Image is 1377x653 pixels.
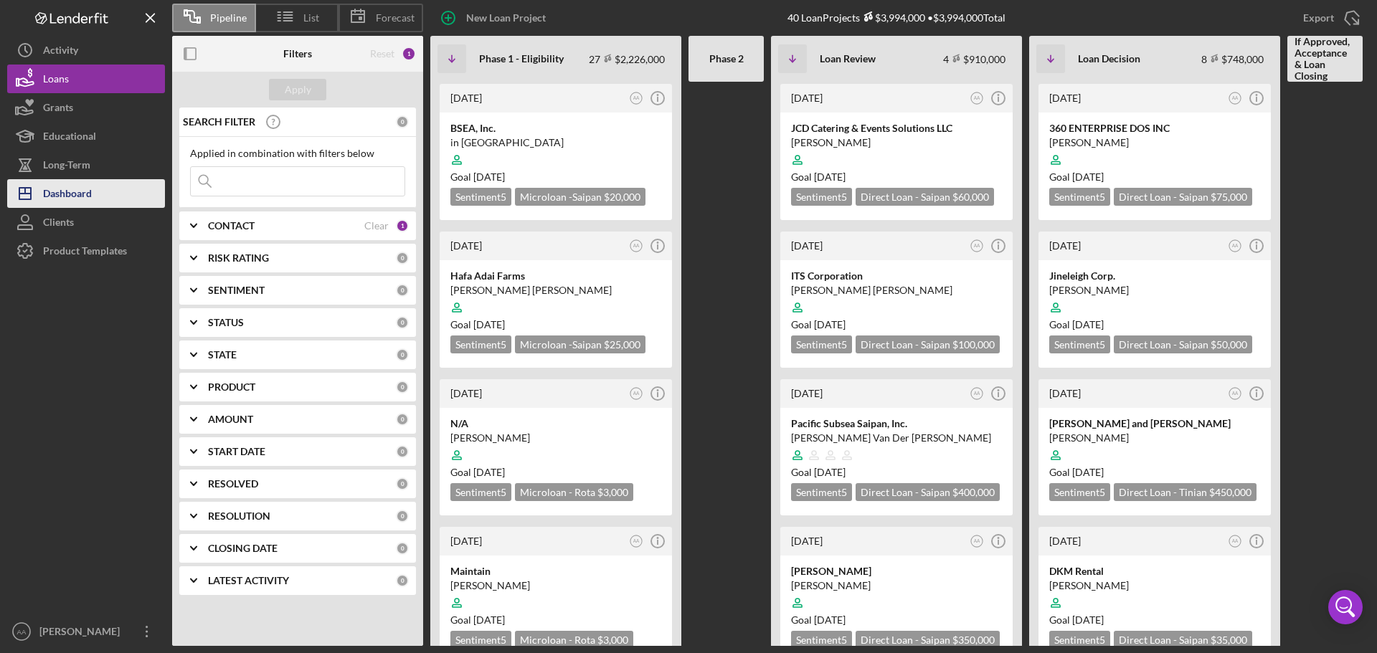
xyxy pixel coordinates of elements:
[190,148,405,159] div: Applied in combination with filters below
[208,543,278,554] b: CLOSING DATE
[1072,171,1104,183] time: 03/30/2025
[627,237,646,256] button: AA
[450,466,505,478] span: Goal
[437,229,674,370] a: [DATE]AAHafa Adai Farms[PERSON_NAME] [PERSON_NAME]Goal [DATE]Sentiment5Microloan -Saipan $25,000
[814,318,846,330] time: 08/29/2024
[791,466,846,478] span: Goal
[208,510,270,522] b: RESOLUTION
[856,188,994,206] div: Direct Loan - Saipan
[1049,387,1081,399] time: 2024-12-18 02:43
[1049,335,1110,353] div: Sentiment 5
[814,614,846,626] time: 10/09/2024
[450,283,661,297] div: [PERSON_NAME] [PERSON_NAME]
[1232,539,1239,544] text: AA
[473,318,505,330] time: 09/28/2025
[515,483,633,501] div: Microloan - Rota
[597,634,628,646] span: $3,000
[402,47,416,61] div: 1
[967,384,987,404] button: AA
[183,116,255,128] b: SEARCH FILTER
[791,335,852,353] div: Sentiment 5
[787,11,1005,24] div: 40 Loan Projects • $3,994,000 Total
[952,338,995,351] span: $100,000
[974,244,980,249] text: AA
[709,53,744,65] b: Phase 2
[791,416,1002,431] div: Pacific Subsea Saipan, Inc.
[208,478,258,490] b: RESOLVED
[1072,318,1104,330] time: 01/04/2025
[633,96,640,101] text: AA
[396,316,409,329] div: 0
[1114,335,1252,353] div: Direct Loan - Saipan
[1049,564,1260,578] div: DKM Rental
[967,237,987,256] button: AA
[515,335,645,353] div: Microloan -Saipan
[396,574,409,587] div: 0
[515,188,645,206] div: Microloan -Saipan
[1049,631,1110,649] div: Sentiment 5
[1209,486,1251,498] span: $450,000
[1049,431,1260,445] div: [PERSON_NAME]
[860,11,925,24] div: $3,994,000
[36,617,129,649] div: [PERSON_NAME]
[1232,244,1239,249] text: AA
[1049,535,1081,547] time: 2024-12-07 08:37
[791,135,1002,150] div: [PERSON_NAME]
[1114,483,1257,501] div: Direct Loan - Tinian
[952,191,989,203] span: $60,000
[43,151,90,183] div: Long-Term
[1049,135,1260,150] div: [PERSON_NAME]
[856,335,1000,353] div: Direct Loan - Saipan
[1049,318,1104,330] span: Goal
[1226,384,1245,404] button: AA
[17,628,27,636] text: AA
[791,121,1002,135] div: JCD Catering & Events Solutions LLC
[778,229,1015,370] a: [DATE]AAITS Corporation[PERSON_NAME] [PERSON_NAME]Goal [DATE]Sentiment5Direct Loan - Saipan $100,000
[1049,483,1110,501] div: Sentiment 5
[43,36,78,68] div: Activity
[791,564,1002,578] div: [PERSON_NAME]
[7,36,165,65] button: Activity
[1049,283,1260,297] div: [PERSON_NAME]
[450,431,661,445] div: [PERSON_NAME]
[604,338,640,351] span: $25,000
[450,535,482,547] time: 2025-07-25 02:15
[1049,121,1260,135] div: 360 ENTERPRISE DOS INC
[7,122,165,151] button: Educational
[43,65,69,97] div: Loans
[396,542,409,555] div: 0
[1049,171,1104,183] span: Goal
[430,4,560,32] button: New Loan Project
[466,4,546,32] div: New Loan Project
[208,220,255,232] b: CONTACT
[791,535,823,547] time: 2024-08-25 03:48
[208,381,255,393] b: PRODUCT
[1226,89,1245,108] button: AA
[437,377,674,518] a: [DATE]AAN/A[PERSON_NAME]Goal [DATE]Sentiment5Microloan - Rota $3,000
[943,53,1005,65] div: 4 $910,000
[952,634,995,646] span: $350,000
[791,171,846,183] span: Goal
[1114,188,1252,206] div: Direct Loan - Saipan
[208,349,237,361] b: STATE
[856,483,1000,501] div: Direct Loan - Saipan
[208,285,265,296] b: SENTIMENT
[370,48,394,59] div: Reset
[1036,377,1273,518] a: [DATE]AA[PERSON_NAME] and [PERSON_NAME][PERSON_NAME]Goal [DATE]Sentiment5Direct Loan - Tinian $45...
[1328,590,1363,624] div: Open Intercom Messenger
[967,89,987,108] button: AA
[7,93,165,122] a: Grants
[627,532,646,551] button: AA
[814,466,846,478] time: 09/26/2024
[450,188,511,206] div: Sentiment 5
[1049,269,1260,283] div: Jineleigh Corp.
[396,413,409,426] div: 0
[450,239,482,252] time: 2025-08-14 05:40
[7,151,165,179] button: Long-Term
[974,539,980,544] text: AA
[515,631,633,649] div: Microloan - Rota
[791,631,852,649] div: Sentiment 5
[396,381,409,394] div: 0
